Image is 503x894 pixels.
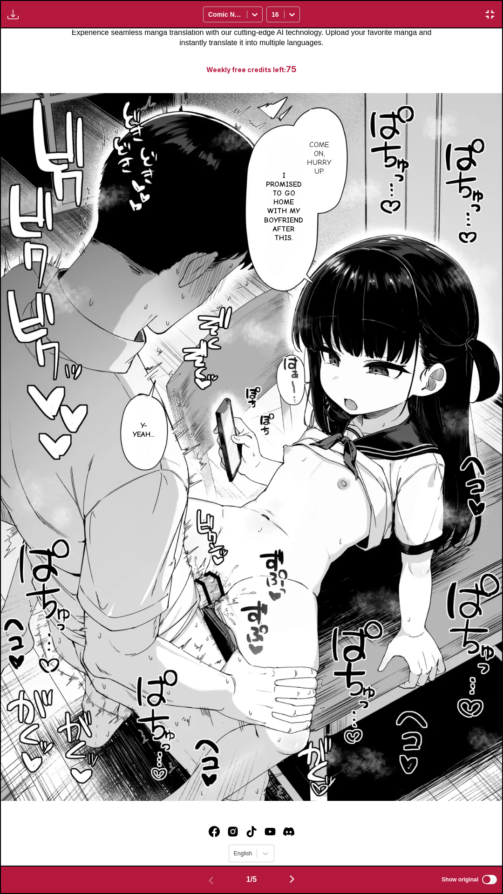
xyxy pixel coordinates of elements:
[286,874,298,885] img: Next page
[246,875,257,884] span: 1 / 5
[262,169,305,245] p: I promised to go home with my boyfriend after this.
[442,876,478,883] span: Show original
[1,93,502,801] img: Manga Panel
[305,139,333,178] p: Come on, hurry up.
[205,875,217,886] img: Previous page
[7,9,19,20] img: Download translated images
[482,875,497,884] input: Show original
[131,420,156,441] p: Y-Yeah...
